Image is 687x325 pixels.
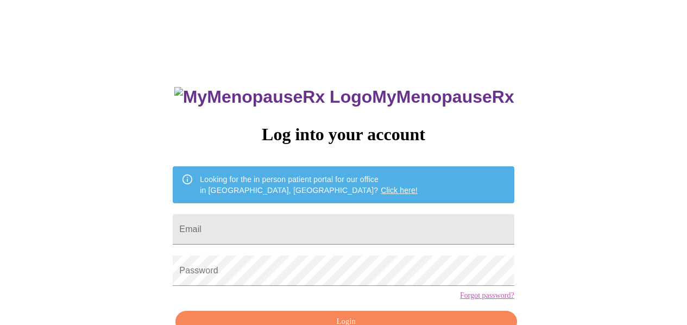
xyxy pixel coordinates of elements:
div: Looking for the in person patient portal for our office in [GEOGRAPHIC_DATA], [GEOGRAPHIC_DATA]? [200,170,418,200]
h3: MyMenopauseRx [174,87,514,107]
a: Click here! [381,186,418,195]
a: Forgot password? [460,291,514,300]
img: MyMenopauseRx Logo [174,87,372,107]
h3: Log into your account [173,124,514,145]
